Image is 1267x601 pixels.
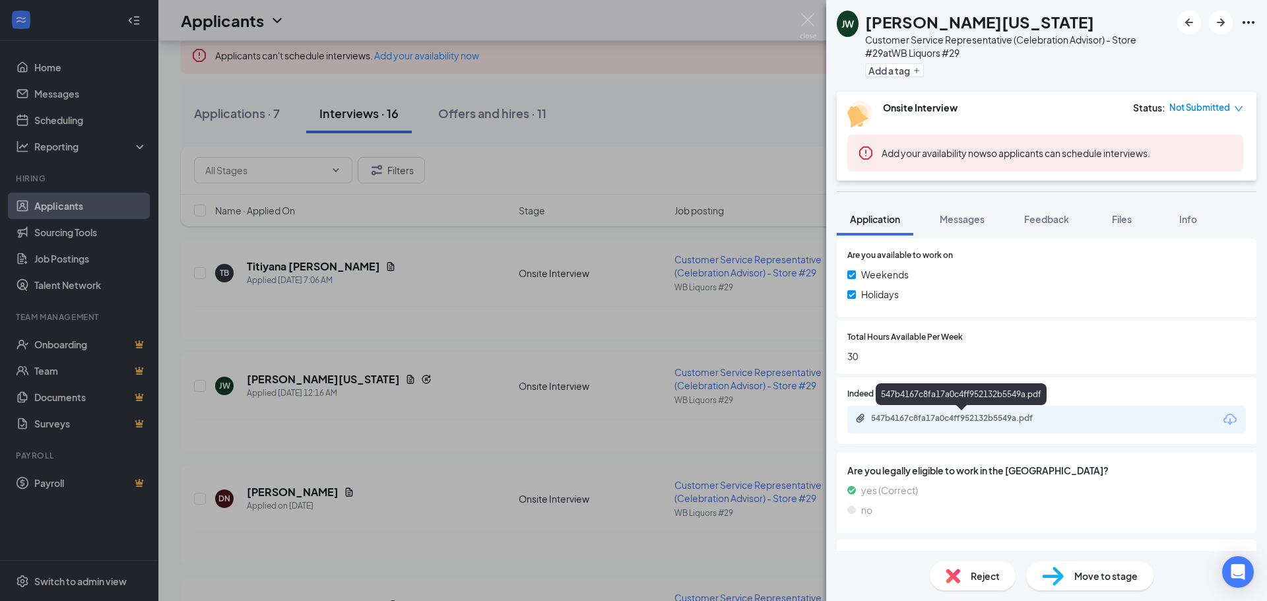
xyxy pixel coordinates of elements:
[1234,104,1243,113] span: down
[850,213,900,225] span: Application
[871,413,1056,424] div: 547b4167c8fa17a0c4ff952132b5549a.pdf
[1024,213,1069,225] span: Feedback
[847,249,953,262] span: Are you available to work on
[865,11,1094,33] h1: [PERSON_NAME][US_STATE]
[861,503,872,517] span: no
[1241,15,1256,30] svg: Ellipses
[1133,101,1165,114] div: Status :
[876,383,1047,405] div: 547b4167c8fa17a0c4ff952132b5549a.pdf
[861,267,909,282] span: Weekends
[847,331,963,344] span: Total Hours Available Per Week
[1222,556,1254,588] div: Open Intercom Messenger
[940,213,985,225] span: Messages
[841,17,854,30] div: JW
[847,349,1246,364] span: 30
[847,550,1246,565] span: Are you at least 21 years of age?
[1213,15,1229,30] svg: ArrowRight
[883,102,958,113] b: Onsite Interview
[913,67,921,75] svg: Plus
[1169,101,1230,114] span: Not Submitted
[1209,11,1233,34] button: ArrowRight
[882,147,1150,159] span: so applicants can schedule interviews.
[861,483,918,497] span: yes (Correct)
[1181,15,1197,30] svg: ArrowLeftNew
[1177,11,1201,34] button: ArrowLeftNew
[1222,412,1238,427] svg: Download
[847,388,905,400] span: Indeed Resume
[861,287,899,301] span: Holidays
[865,33,1171,59] div: Customer Service Representative (Celebration Advisor) - Store #29 at WB Liquors #29
[882,146,987,160] button: Add your availability now
[971,569,1000,583] span: Reject
[865,63,924,77] button: PlusAdd a tag
[855,413,866,424] svg: Paperclip
[1112,213,1132,225] span: Files
[1074,569,1138,583] span: Move to stage
[847,463,1246,478] span: Are you legally eligible to work in the [GEOGRAPHIC_DATA]?
[858,145,874,161] svg: Error
[1179,213,1197,225] span: Info
[855,413,1069,426] a: Paperclip547b4167c8fa17a0c4ff952132b5549a.pdf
